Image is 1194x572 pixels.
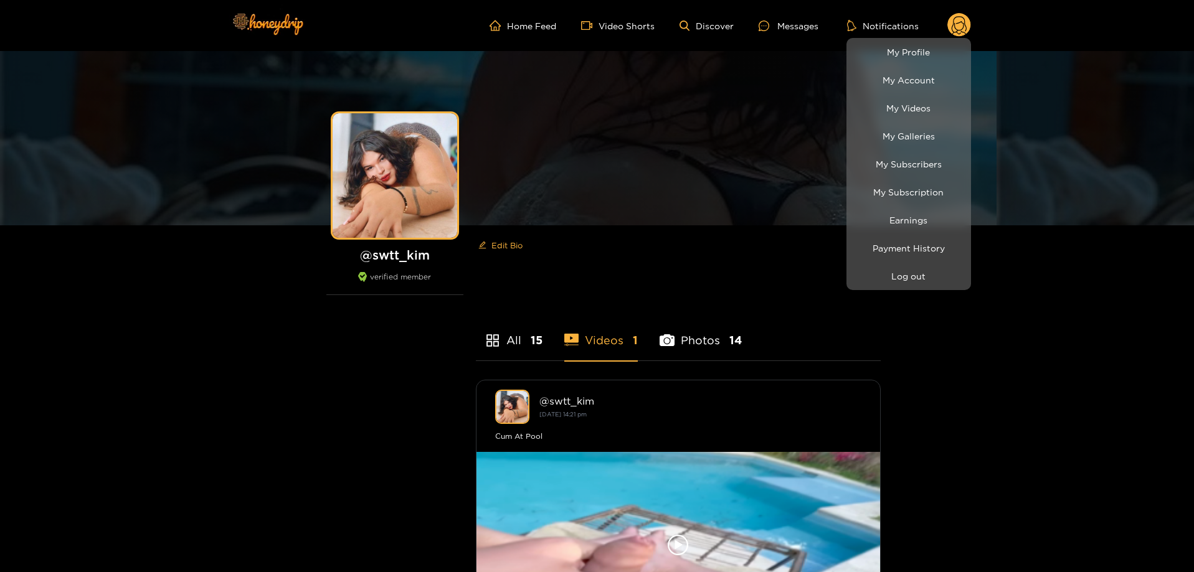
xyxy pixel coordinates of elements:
[850,125,968,147] a: My Galleries
[850,237,968,259] a: Payment History
[850,41,968,63] a: My Profile
[850,69,968,91] a: My Account
[850,97,968,119] a: My Videos
[850,265,968,287] button: Log out
[850,181,968,203] a: My Subscription
[850,209,968,231] a: Earnings
[850,153,968,175] a: My Subscribers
